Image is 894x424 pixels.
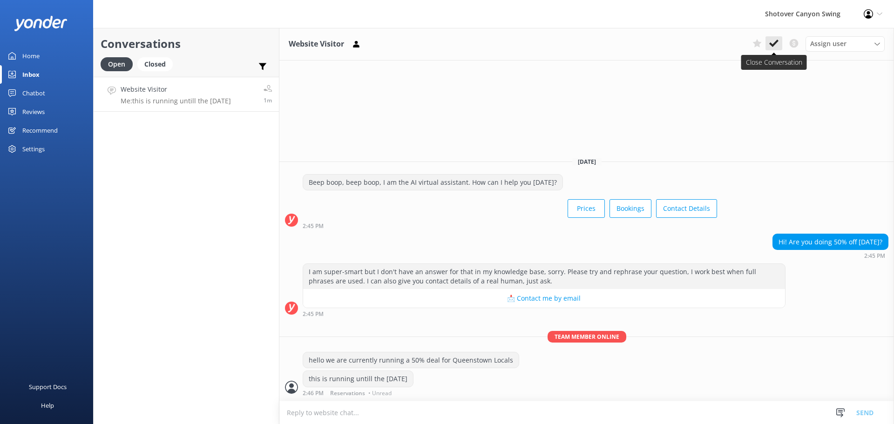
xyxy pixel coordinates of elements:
[303,311,324,317] strong: 2:45 PM
[303,175,562,190] div: Beep boop, beep boop, I am the AI virtual assistant. How can I help you [DATE]?
[330,390,365,396] span: Reservations
[14,16,68,31] img: yonder-white-logo.png
[101,35,272,53] h2: Conversations
[22,84,45,102] div: Chatbot
[568,199,605,218] button: Prices
[101,59,137,69] a: Open
[137,59,177,69] a: Closed
[22,121,58,140] div: Recommend
[772,252,888,259] div: Oct 14 2025 02:45pm (UTC +13:00) Pacific/Auckland
[22,140,45,158] div: Settings
[41,396,54,415] div: Help
[610,199,651,218] button: Bookings
[572,158,602,166] span: [DATE]
[548,331,626,343] span: Team member online
[121,84,231,94] h4: Website Visitor
[303,371,413,387] div: this is running untill the [DATE]
[303,390,324,396] strong: 2:46 PM
[810,39,847,49] span: Assign user
[137,57,173,71] div: Closed
[303,310,786,317] div: Oct 14 2025 02:45pm (UTC +13:00) Pacific/Auckland
[29,377,67,396] div: Support Docs
[303,222,717,229] div: Oct 14 2025 02:45pm (UTC +13:00) Pacific/Auckland
[368,390,392,396] span: • Unread
[806,36,885,51] div: Assign User
[94,77,279,112] a: Website VisitorMe:this is running untill the [DATE]1m
[303,223,324,229] strong: 2:45 PM
[303,264,785,289] div: I am super-smart but I don't have an answer for that in my knowledge base, sorry. Please try and ...
[22,102,45,121] div: Reviews
[121,97,231,105] p: Me: this is running untill the [DATE]
[264,96,272,104] span: Oct 14 2025 02:46pm (UTC +13:00) Pacific/Auckland
[303,390,413,396] div: Oct 14 2025 02:46pm (UTC +13:00) Pacific/Auckland
[22,65,40,84] div: Inbox
[773,234,888,250] div: Hi! Are you doing 50% off [DATE]?
[289,38,344,50] h3: Website Visitor
[656,199,717,218] button: Contact Details
[22,47,40,65] div: Home
[303,289,785,308] button: 📩 Contact me by email
[101,57,133,71] div: Open
[864,253,885,259] strong: 2:45 PM
[303,352,519,368] div: hello we are currently running a 50% deal for Queenstown Locals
